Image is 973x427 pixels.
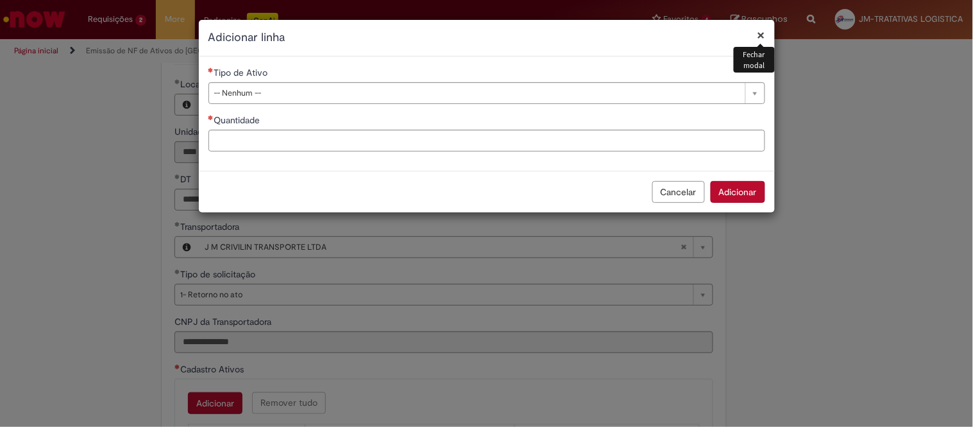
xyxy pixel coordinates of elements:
button: Adicionar [711,181,765,203]
div: Fechar modal [734,47,774,73]
button: Fechar modal [757,28,765,42]
input: Quantidade [208,130,765,152]
span: -- Nenhum -- [214,83,739,103]
span: Quantidade [214,114,263,126]
span: Necessários [208,115,214,120]
span: Necessários [208,67,214,73]
button: Cancelar [652,181,705,203]
span: Tipo de Ativo [214,67,271,78]
h2: Adicionar linha [208,30,765,46]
